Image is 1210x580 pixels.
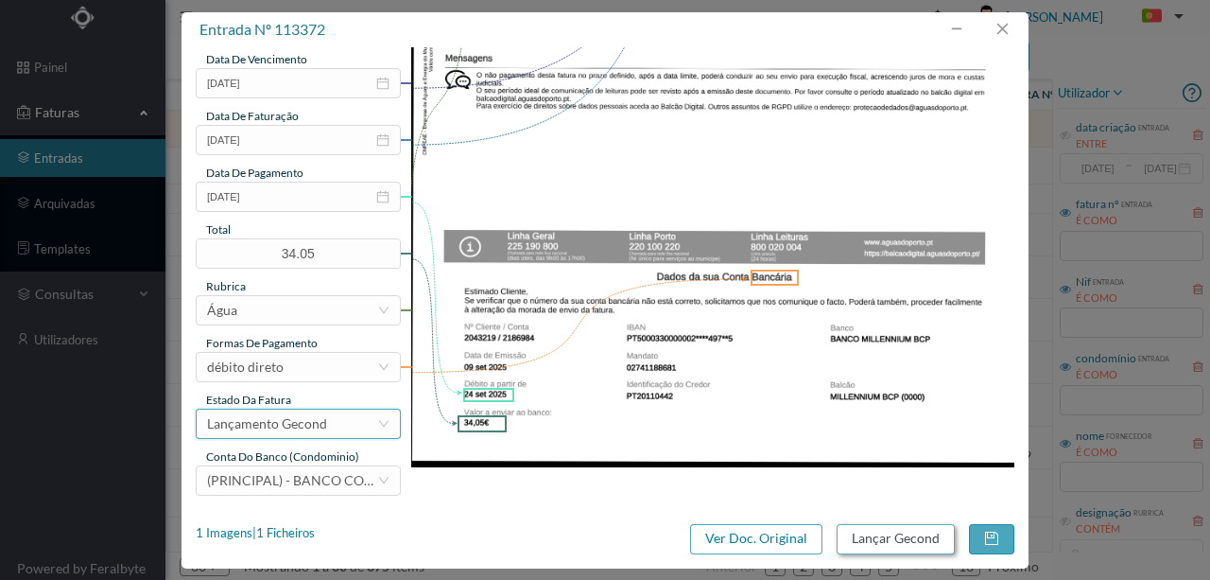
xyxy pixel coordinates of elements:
[196,524,315,543] div: 1 Imagens | 1 Ficheiros
[378,361,389,373] i: icon: down
[206,166,303,180] span: data de pagamento
[207,296,237,325] div: Água
[199,20,325,38] span: entrada nº 113372
[206,336,318,350] span: Formas de Pagamento
[207,410,327,438] div: Lançamento Gecond
[206,279,246,293] span: rubrica
[690,524,822,554] button: Ver Doc. Original
[1127,2,1191,32] button: PT
[378,305,389,316] i: icon: down
[206,109,299,123] span: data de faturação
[207,472,752,488] span: (PRINCIPAL) - BANCO COMERCIAL PORTUGUES, [GEOGRAPHIC_DATA] ([FINANCIAL_ID])
[376,77,389,90] i: icon: calendar
[206,222,231,237] span: total
[837,524,955,554] button: Lançar Gecond
[206,52,307,66] span: data de vencimento
[207,353,284,381] div: débito direto
[376,133,389,147] i: icon: calendar
[206,449,359,464] span: conta do banco (condominio)
[376,190,389,203] i: icon: calendar
[378,475,389,486] i: icon: down
[206,393,291,407] span: estado da fatura
[378,418,389,430] i: icon: down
